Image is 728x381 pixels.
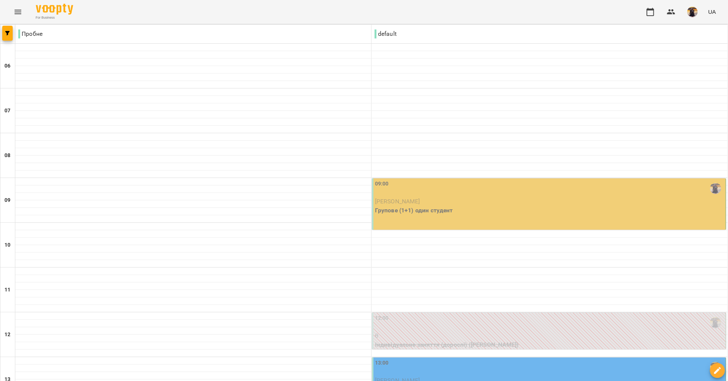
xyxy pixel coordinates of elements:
h6: 10 [4,241,10,249]
p: Пробне [18,29,43,38]
img: d9e4fe055f4d09e87b22b86a2758fb91.jpg [687,7,698,17]
img: Доля Єлизавета Миколаївна [710,362,721,373]
p: 0 [375,331,724,340]
h6: 08 [4,152,10,160]
span: [PERSON_NAME] [375,198,420,205]
span: UA [708,8,716,16]
p: Групове (1+1) один студент [375,206,724,215]
img: Voopty Logo [36,4,73,15]
img: Доля Єлизавета Миколаївна [710,183,721,194]
button: UA [705,5,719,19]
label: 09:00 [375,180,389,188]
span: For Business [36,15,73,20]
label: 13:00 [375,359,389,367]
h6: 06 [4,62,10,70]
p: default [375,29,397,38]
h6: 12 [4,331,10,339]
img: Доля Єлизавета Миколаївна [710,317,721,328]
h6: 07 [4,107,10,115]
label: 12:00 [375,314,389,322]
button: Menu [9,3,27,21]
h6: 09 [4,196,10,204]
h6: 11 [4,286,10,294]
p: Індивідуальне заняття (дорослі) ([PERSON_NAME]) [375,340,724,349]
